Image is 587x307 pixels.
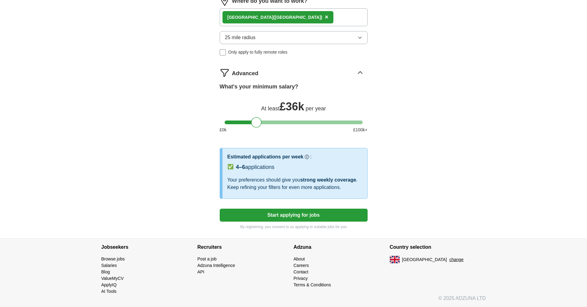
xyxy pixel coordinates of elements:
span: strong weekly coverage [300,177,356,182]
span: × [325,14,328,20]
span: £ 100 k+ [353,127,367,133]
h3: Estimated applications per week [227,153,304,161]
div: [GEOGRAPHIC_DATA] [227,14,323,21]
a: About [294,256,305,261]
h3: : [310,153,312,161]
span: £ 0 k [220,127,227,133]
div: applications [236,163,275,171]
span: At least [261,105,279,112]
span: ([GEOGRAPHIC_DATA]) [273,15,322,20]
button: 25 mile radius [220,31,368,44]
a: Salaries [101,263,117,268]
a: Contact [294,269,308,274]
span: Advanced [232,69,259,78]
a: API [198,269,205,274]
img: UK flag [390,256,400,263]
a: Blog [101,269,110,274]
a: AI Tools [101,289,117,294]
a: ApplyIQ [101,282,117,287]
span: [GEOGRAPHIC_DATA] [402,256,447,263]
div: © 2025 ADZUNA LTD [96,295,491,307]
button: × [325,13,328,22]
button: Start applying for jobs [220,209,368,222]
span: ✅ [227,163,234,170]
a: Careers [294,263,309,268]
p: By registering, you consent to us applying to suitable jobs for you [220,224,368,230]
button: change [449,256,463,263]
span: 25 mile radius [225,34,256,41]
a: Adzuna Intelligence [198,263,235,268]
input: Only apply to fully remote roles [220,49,226,55]
h4: Country selection [390,239,486,256]
a: Terms & Conditions [294,282,331,287]
img: filter [220,68,230,78]
div: Your preferences should give you . Keep refining your filters for even more applications. [227,176,362,191]
span: 4–6 [236,164,245,170]
a: ValueMyCV [101,276,124,281]
label: What's your minimum salary? [220,83,298,91]
a: Privacy [294,276,308,281]
span: Only apply to fully remote roles [228,49,287,55]
a: Post a job [198,256,217,261]
span: per year [306,105,326,112]
span: £ 36k [279,100,304,113]
a: Browse jobs [101,256,125,261]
